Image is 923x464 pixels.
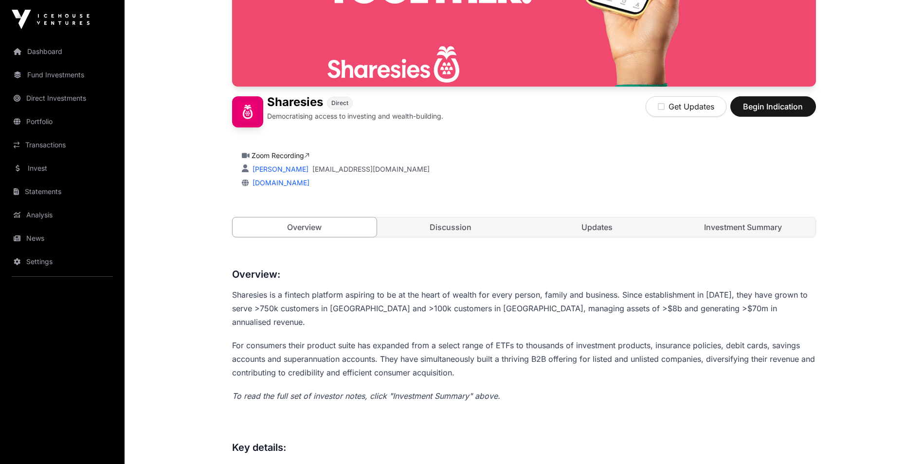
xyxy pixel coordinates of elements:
[8,64,117,86] a: Fund Investments
[267,96,323,109] h1: Sharesies
[267,111,443,121] p: Democratising access to investing and wealth-building.
[252,151,309,160] a: Zoom Recording
[331,99,348,107] span: Direct
[730,106,816,116] a: Begin Indication
[8,228,117,249] a: News
[742,101,804,112] span: Begin Indication
[232,96,263,127] img: Sharesies
[874,417,923,464] iframe: Chat Widget
[8,41,117,62] a: Dashboard
[730,96,816,117] button: Begin Indication
[525,217,670,237] a: Updates
[8,134,117,156] a: Transactions
[8,204,117,226] a: Analysis
[232,440,816,455] h3: Key details:
[671,217,815,237] a: Investment Summary
[251,165,308,173] a: [PERSON_NAME]
[8,158,117,179] a: Invest
[8,251,117,272] a: Settings
[379,217,523,237] a: Discussion
[312,164,430,174] a: [EMAIL_ADDRESS][DOMAIN_NAME]
[8,181,117,202] a: Statements
[8,111,117,132] a: Portfolio
[232,217,378,237] a: Overview
[233,217,815,237] nav: Tabs
[646,96,726,117] button: Get Updates
[249,178,309,187] a: [DOMAIN_NAME]
[232,288,816,329] p: Sharesies is a fintech platform aspiring to be at the heart of wealth for every person, family an...
[232,391,500,401] em: To read the full set of investor notes, click "Investment Summary" above.
[8,88,117,109] a: Direct Investments
[232,267,816,282] h3: Overview:
[232,339,816,379] p: For consumers their product suite has expanded from a select range of ETFs to thousands of invest...
[12,10,90,29] img: Icehouse Ventures Logo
